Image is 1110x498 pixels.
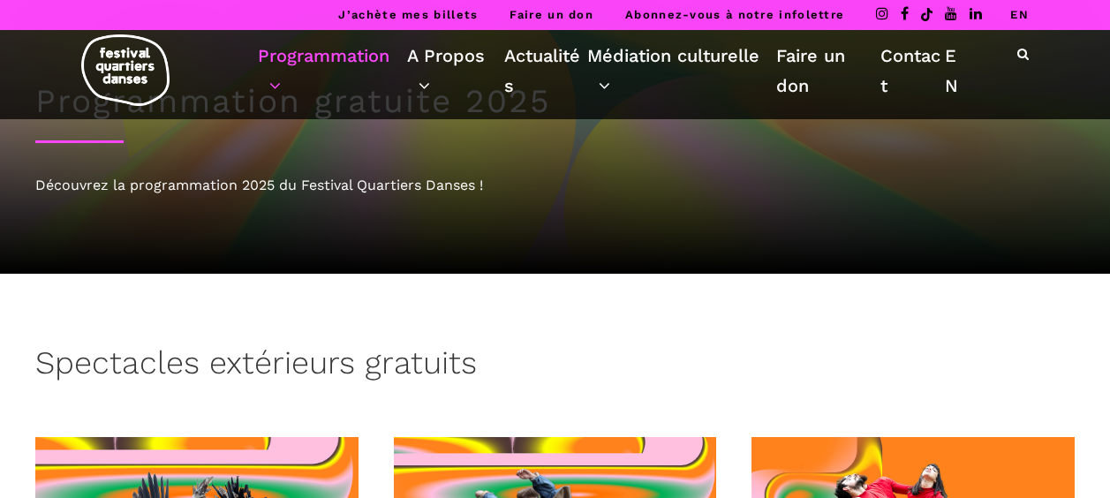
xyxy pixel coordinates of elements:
a: Faire un don [510,8,593,21]
h3: Spectacles extérieurs gratuits [35,344,477,389]
a: Abonnez-vous à notre infolettre [625,8,844,21]
a: Contact [880,41,945,101]
div: Découvrez la programmation 2025 du Festival Quartiers Danses ! [35,174,1075,197]
a: EN [1010,8,1029,21]
a: Médiation culturelle [587,41,776,101]
a: EN [945,41,969,101]
a: Actualités [504,41,587,101]
a: A Propos [407,41,504,101]
img: logo-fqd-med [81,34,170,106]
a: Faire un don [776,41,880,101]
a: Programmation [258,41,407,101]
a: J’achète mes billets [338,8,478,21]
